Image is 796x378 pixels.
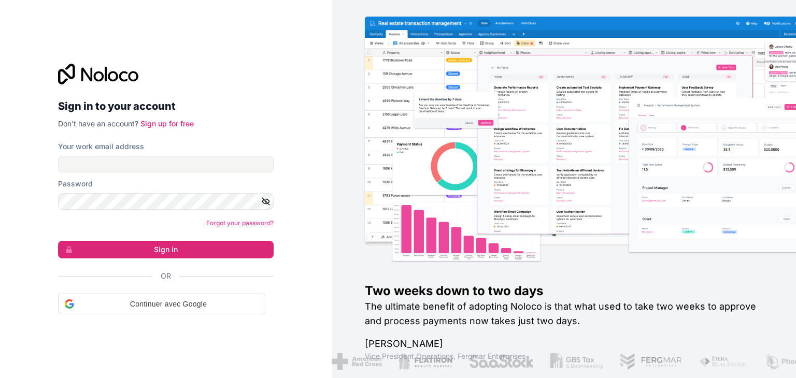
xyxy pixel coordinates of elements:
[206,219,274,227] a: Forgot your password?
[58,156,274,172] input: Email address
[161,271,171,281] span: Or
[58,141,144,152] label: Your work email address
[140,119,194,128] a: Sign up for free
[58,179,93,189] label: Password
[318,353,368,370] img: /assets/american-red-cross-BAupjrZR.png
[365,351,763,361] h1: Vice President Operations , Fergmar Enterprises
[58,97,274,115] h2: Sign in to your account
[58,241,274,258] button: Sign in
[365,337,763,351] h1: [PERSON_NAME]
[365,299,763,328] h2: The ultimate benefit of adopting Noloco is that what used to take two weeks to approve and proces...
[58,294,265,314] div: Continuer avec Google
[58,119,138,128] span: Don't have an account?
[365,283,763,299] h1: Two weeks down to two days
[78,299,259,310] span: Continuer avec Google
[58,193,274,210] input: Password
